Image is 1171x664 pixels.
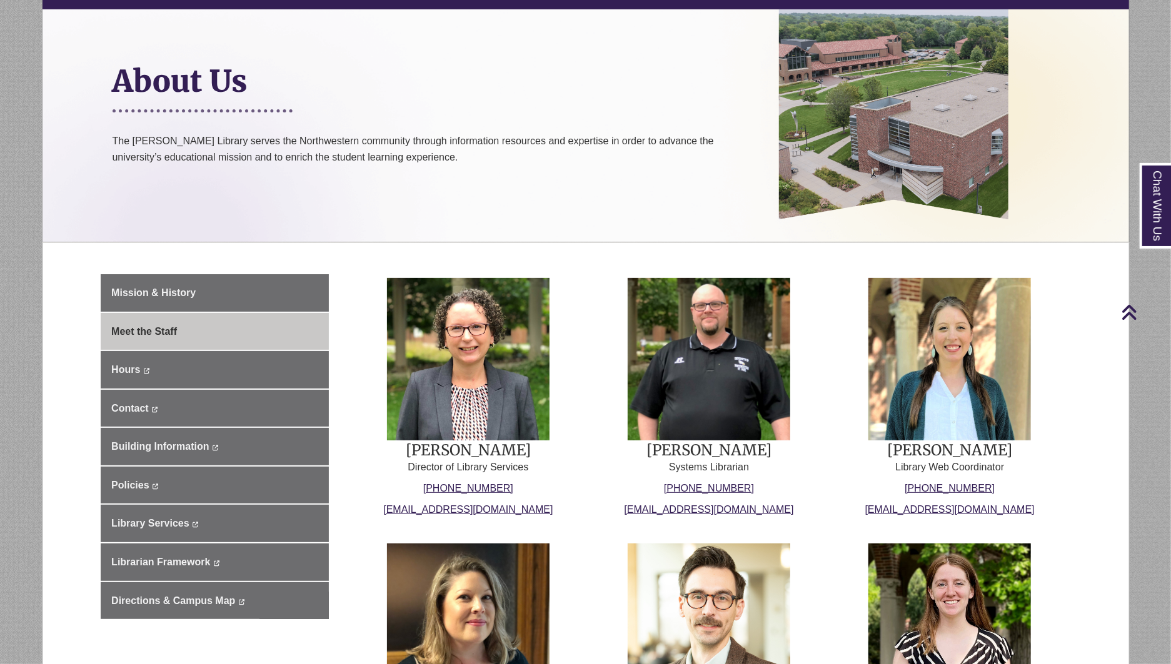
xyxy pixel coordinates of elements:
img: Link to Nathan Farley's profile [628,278,790,440]
span: Mission & History [111,287,196,298]
a: [EMAIL_ADDRESS][DOMAIN_NAME] [865,504,1035,515]
i: This link opens in a new window [213,560,220,566]
p: Library Web Coordinator [840,460,1060,475]
i: This link opens in a new window [152,483,159,489]
a: [PHONE_NUMBER] [664,483,754,493]
a: Building Information [101,428,329,465]
a: Hours [101,351,329,389]
img: Link to Ruth McGuire's profile [387,278,550,440]
a: Librarian Framework [101,543,329,581]
a: Library Services [101,505,329,542]
span: Hours [111,364,140,375]
a: [EMAIL_ADDRESS][DOMAIN_NAME] [624,504,793,515]
a: [EMAIL_ADDRESS][DOMAIN_NAME] [383,504,553,515]
h3: [PERSON_NAME] [598,440,819,460]
a: [PHONE_NUMBER] [423,483,513,493]
span: Contact [111,403,149,414]
span: Librarian Framework [111,557,210,567]
h1: About Us [113,12,761,106]
a: [PHONE_NUMBER] [905,483,995,493]
span: Library Services [111,518,189,528]
p: The [PERSON_NAME] Library serves the Northwestern community through information resources and exp... [113,133,761,196]
a: Meet the Staff [101,313,329,350]
p: Director of Library Services [358,460,578,475]
a: Directions & Campus Map [101,582,329,620]
span: Policies [111,480,149,490]
h3: [PERSON_NAME] [358,440,578,460]
a: Mission & History [101,274,329,312]
span: Meet the Staff [111,326,177,337]
span: Building Information [111,441,209,452]
a: Back to Top [1121,304,1168,320]
span: Directions & Campus Map [111,595,235,606]
i: This link opens in a new window [143,368,150,374]
a: Contact [101,390,329,427]
h3: [PERSON_NAME] [840,440,1060,460]
p: Systems Librarian [598,460,819,475]
i: This link opens in a new window [151,407,158,412]
i: This link opens in a new window [192,522,199,527]
i: This link opens in a new window [212,445,219,450]
img: Link to Becky Halberg's profile [868,278,1031,440]
i: This link opens in a new window [238,599,245,605]
a: Policies [101,467,329,504]
div: Guide Page Menu [101,274,329,619]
